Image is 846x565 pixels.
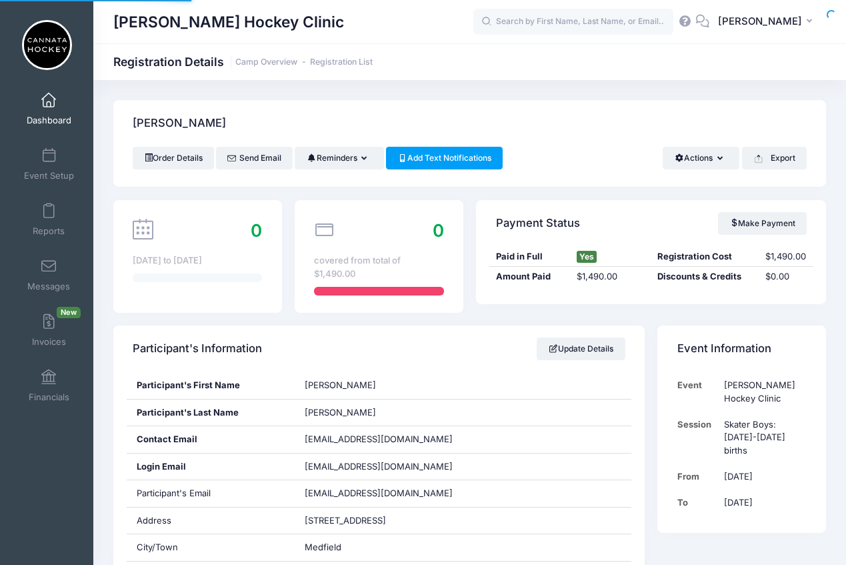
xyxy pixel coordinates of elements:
[133,105,226,143] h4: [PERSON_NAME]
[305,515,386,526] span: [STREET_ADDRESS]
[717,412,806,464] td: Skater Boys: [DATE]-[DATE] births
[677,330,771,368] h4: Event Information
[663,147,739,169] button: Actions
[32,336,66,348] span: Invoices
[27,115,71,126] span: Dashboard
[677,464,718,490] td: From
[17,85,81,132] a: Dashboard
[717,372,806,412] td: [PERSON_NAME] Hockey Clinic
[759,270,813,284] div: $0.00
[718,14,802,29] span: [PERSON_NAME]
[235,57,297,67] a: Camp Overview
[310,57,373,67] a: Registration List
[216,147,293,169] a: Send Email
[57,307,81,318] span: New
[305,488,453,498] span: [EMAIL_ADDRESS][DOMAIN_NAME]
[133,147,214,169] a: Order Details
[305,380,376,390] span: [PERSON_NAME]
[677,490,718,516] td: To
[677,372,718,412] td: Event
[17,362,81,409] a: Financials
[717,464,806,490] td: [DATE]
[127,534,295,561] div: City/Town
[17,251,81,298] a: Messages
[127,454,295,480] div: Login Email
[433,220,444,241] span: 0
[305,434,453,444] span: [EMAIL_ADDRESS][DOMAIN_NAME]
[127,426,295,453] div: Contact Email
[537,338,625,360] a: Update Details
[27,281,70,292] span: Messages
[305,407,376,418] span: [PERSON_NAME]
[113,55,373,69] h1: Registration Details
[33,225,65,237] span: Reports
[718,212,807,235] a: Make Payment
[473,9,673,35] input: Search by First Name, Last Name, or Email...
[742,147,807,169] button: Export
[251,220,262,241] span: 0
[677,412,718,464] td: Session
[127,372,295,399] div: Participant's First Name
[759,250,813,263] div: $1,490.00
[651,270,759,284] div: Discounts & Credits
[17,141,81,187] a: Event Setup
[24,170,74,181] span: Event Setup
[305,460,471,474] span: [EMAIL_ADDRESS][DOMAIN_NAME]
[127,480,295,507] div: Participant's Email
[577,251,597,263] span: Yes
[496,204,580,242] h4: Payment Status
[127,508,295,534] div: Address
[489,250,570,263] div: Paid in Full
[305,542,341,552] span: Medfield
[651,250,759,263] div: Registration Cost
[295,147,383,169] button: Reminders
[22,20,72,70] img: Cannata Hockey Clinic
[113,7,344,37] h1: [PERSON_NAME] Hockey Clinic
[386,147,503,169] a: Add Text Notifications
[133,254,262,267] div: [DATE] to [DATE]
[17,196,81,243] a: Reports
[709,7,826,37] button: [PERSON_NAME]
[314,254,443,280] div: covered from total of $1,490.00
[570,270,651,284] div: $1,490.00
[717,490,806,516] td: [DATE]
[17,307,81,354] a: InvoicesNew
[127,400,295,426] div: Participant's Last Name
[489,270,570,284] div: Amount Paid
[133,330,262,368] h4: Participant's Information
[29,392,69,403] span: Financials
